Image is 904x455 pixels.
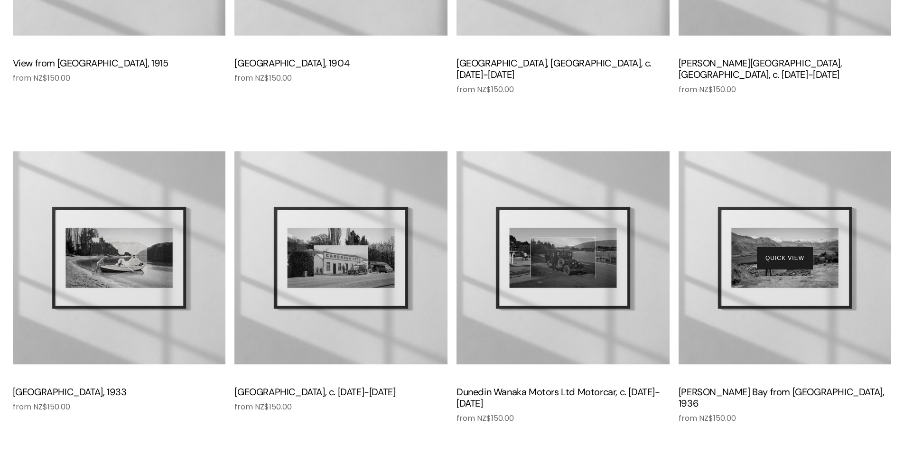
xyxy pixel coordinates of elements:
[679,151,892,426] a: Roy's Bay from Mount Iron, 1936
[234,57,349,69] div: [GEOGRAPHIC_DATA], 1904
[13,57,168,69] div: View from [GEOGRAPHIC_DATA], 1915
[13,151,226,412] a: Glendhu Beach, 1933
[13,73,168,84] div: from NZ$150.00
[234,401,395,413] div: from NZ$150.00
[13,386,127,398] div: [GEOGRAPHIC_DATA], 1933
[457,84,670,95] div: from NZ$150.00
[679,386,892,409] div: [PERSON_NAME] Bay from [GEOGRAPHIC_DATA], 1936
[679,57,892,80] div: [PERSON_NAME][GEOGRAPHIC_DATA], [GEOGRAPHIC_DATA], c. [DATE]-[DATE]
[679,84,892,95] div: from NZ$150.00
[234,386,395,398] div: [GEOGRAPHIC_DATA], c. [DATE]-[DATE]
[457,386,670,409] div: Dunedin Wanaka Motors Ltd Motorcar, c. [DATE]-[DATE]
[457,151,670,426] a: Dunedin Wanaka Motors Ltd Motorcar, c. 1925-1930
[679,413,892,424] div: from NZ$150.00
[457,413,670,424] div: from NZ$150.00
[234,73,349,84] div: from NZ$150.00
[457,57,670,80] div: [GEOGRAPHIC_DATA], [GEOGRAPHIC_DATA], c. [DATE]-[DATE]
[757,247,813,269] span: Quick View
[13,401,127,413] div: from NZ$150.00
[234,151,447,412] a: Cardrona Hotel, c. 1910-1930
